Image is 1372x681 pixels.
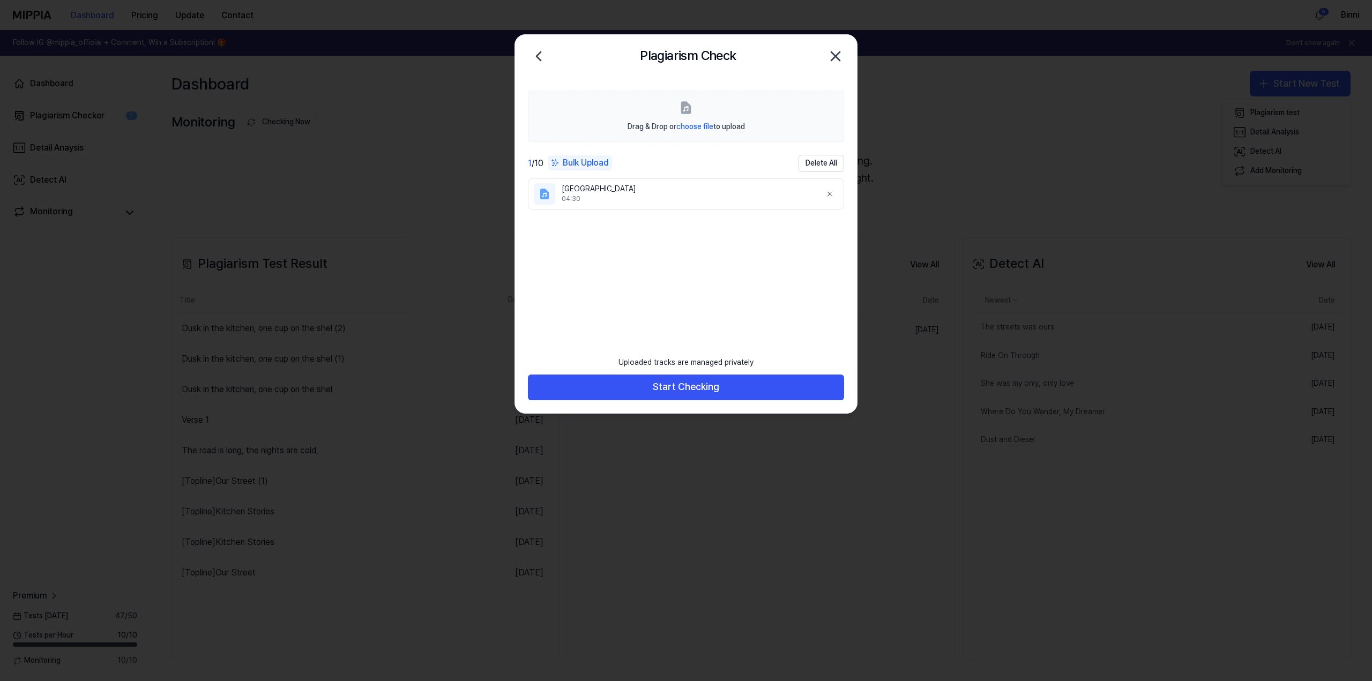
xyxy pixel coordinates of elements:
[528,158,532,168] span: 1
[562,184,812,194] div: [GEOGRAPHIC_DATA]
[528,157,543,170] div: / 10
[612,351,760,375] div: Uploaded tracks are managed privately
[548,155,612,171] button: Bulk Upload
[562,194,812,204] div: 04:30
[548,155,612,170] div: Bulk Upload
[528,375,844,400] button: Start Checking
[799,155,844,172] button: Delete All
[628,122,745,131] span: Drag & Drop or to upload
[640,46,736,66] h2: Plagiarism Check
[676,122,713,131] span: choose file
